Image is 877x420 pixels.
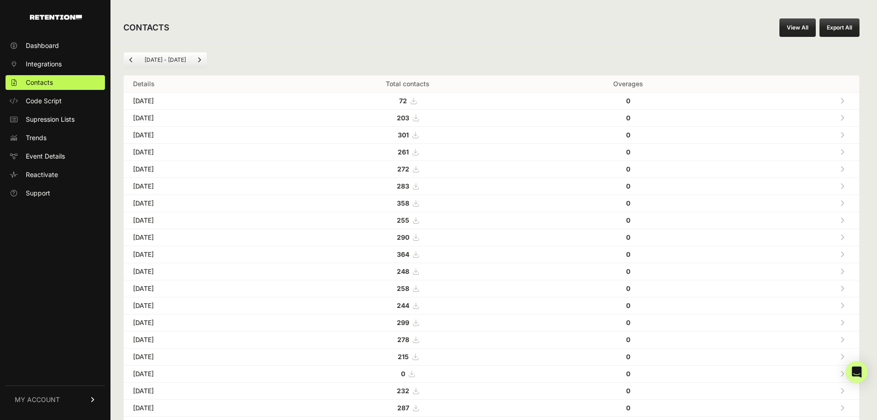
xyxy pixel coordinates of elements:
[124,178,284,195] td: [DATE]
[626,216,630,224] strong: 0
[139,56,192,64] li: [DATE] - [DATE]
[397,267,418,275] a: 248
[397,182,409,190] strong: 283
[397,302,418,309] a: 244
[124,53,139,67] a: Previous
[124,314,284,331] td: [DATE]
[399,97,416,105] a: 72
[399,97,407,105] strong: 72
[397,216,409,224] strong: 255
[124,263,284,280] td: [DATE]
[626,370,630,378] strong: 0
[626,131,630,139] strong: 0
[26,133,46,142] span: Trends
[397,165,409,173] strong: 272
[284,76,532,93] th: Total contacts
[626,387,630,395] strong: 0
[398,148,409,156] strong: 261
[397,114,418,122] a: 203
[846,361,868,383] div: Open Intercom Messenger
[397,199,409,207] strong: 358
[626,336,630,343] strong: 0
[124,383,284,400] td: [DATE]
[6,38,105,53] a: Dashboard
[124,349,284,366] td: [DATE]
[124,212,284,229] td: [DATE]
[124,246,284,263] td: [DATE]
[397,284,409,292] strong: 258
[15,395,60,404] span: MY ACCOUNT
[124,195,284,212] td: [DATE]
[397,233,409,241] strong: 290
[398,131,409,139] strong: 301
[398,353,418,361] a: 215
[124,93,284,110] td: [DATE]
[26,59,62,69] span: Integrations
[124,127,284,144] td: [DATE]
[397,404,418,412] a: 287
[6,149,105,164] a: Event Details
[397,182,418,190] a: 283
[626,165,630,173] strong: 0
[6,130,105,145] a: Trends
[124,229,284,246] td: [DATE]
[124,144,284,161] td: [DATE]
[397,233,418,241] a: 290
[397,199,418,207] a: 358
[626,114,630,122] strong: 0
[6,186,105,201] a: Support
[626,353,630,361] strong: 0
[124,76,284,93] th: Details
[124,161,284,178] td: [DATE]
[6,167,105,182] a: Reactivate
[6,94,105,108] a: Code Script
[397,336,418,343] a: 278
[397,284,418,292] a: 258
[397,250,409,258] strong: 364
[26,41,59,50] span: Dashboard
[626,284,630,292] strong: 0
[124,366,284,383] td: [DATE]
[397,114,409,122] strong: 203
[398,131,418,139] a: 301
[626,233,630,241] strong: 0
[626,182,630,190] strong: 0
[397,387,418,395] a: 232
[6,75,105,90] a: Contacts
[626,302,630,309] strong: 0
[26,152,65,161] span: Event Details
[397,165,418,173] a: 272
[6,57,105,71] a: Integrations
[397,267,409,275] strong: 248
[26,115,75,124] span: Supression Lists
[124,297,284,314] td: [DATE]
[26,78,53,87] span: Contacts
[124,110,284,127] td: [DATE]
[397,387,409,395] strong: 232
[26,170,58,179] span: Reactivate
[626,404,630,412] strong: 0
[124,331,284,349] td: [DATE]
[123,21,169,34] h2: CONTACTS
[398,353,409,361] strong: 215
[398,148,418,156] a: 261
[6,112,105,127] a: Supression Lists
[626,250,630,258] strong: 0
[397,404,409,412] strong: 287
[124,280,284,297] td: [DATE]
[397,302,409,309] strong: 244
[626,97,630,105] strong: 0
[397,216,418,224] a: 255
[626,148,630,156] strong: 0
[124,400,284,417] td: [DATE]
[819,18,860,37] button: Export All
[26,96,62,106] span: Code Script
[626,199,630,207] strong: 0
[30,15,82,20] img: Retention.com
[626,267,630,275] strong: 0
[401,370,405,378] strong: 0
[26,189,50,198] span: Support
[6,385,105,414] a: MY ACCOUNT
[397,336,409,343] strong: 278
[626,319,630,326] strong: 0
